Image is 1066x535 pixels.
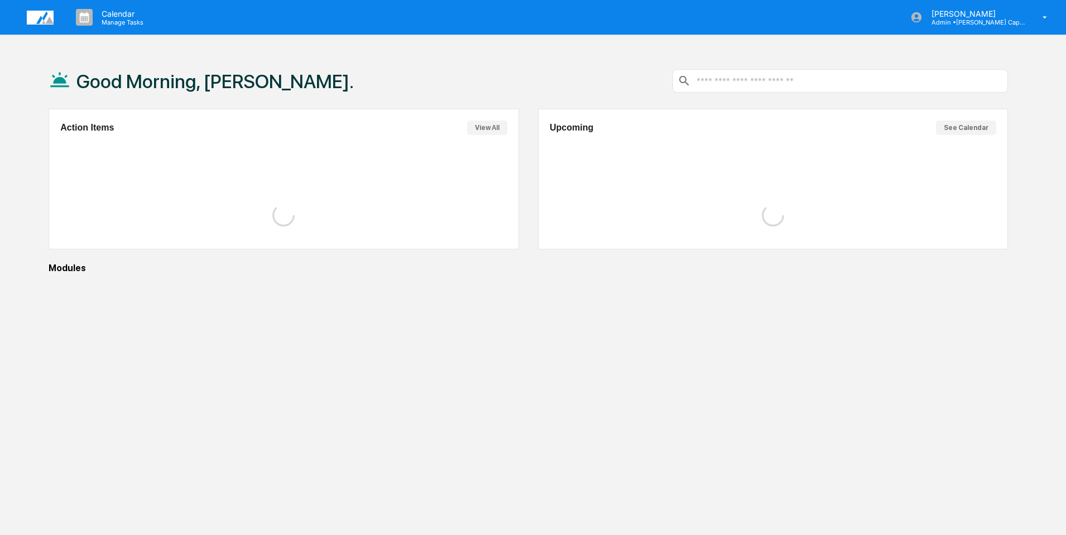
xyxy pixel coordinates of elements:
p: Calendar [93,9,149,18]
h2: Action Items [60,123,114,133]
p: Admin • [PERSON_NAME] Capital Management [923,18,1026,26]
p: [PERSON_NAME] [923,9,1026,18]
img: logo [27,11,54,25]
h2: Upcoming [550,123,593,133]
p: Manage Tasks [93,18,149,26]
button: See Calendar [936,121,996,135]
h1: Good Morning, [PERSON_NAME]. [76,70,354,93]
button: View All [467,121,507,135]
div: Modules [49,263,1008,273]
